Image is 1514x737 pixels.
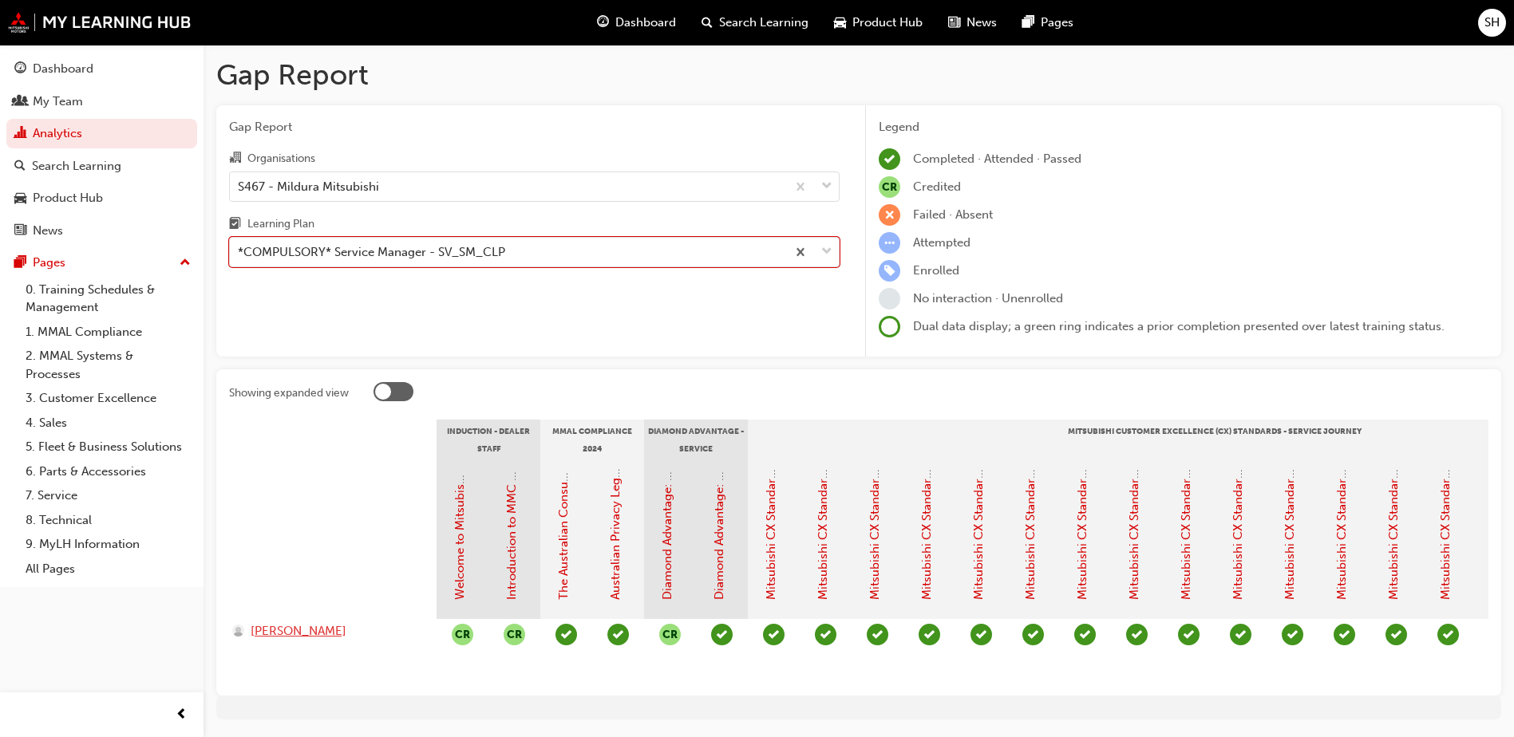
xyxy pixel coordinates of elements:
[33,254,65,272] div: Pages
[19,411,197,436] a: 4. Sales
[913,152,1081,166] span: Completed · Attended · Passed
[437,420,540,459] div: Induction - Dealer Staff
[821,6,935,39] a: car-iconProduct Hub
[852,14,923,32] span: Product Hub
[1074,624,1096,645] span: learningRecordVerb_PASS-icon
[660,403,674,600] a: Diamond Advantage: Fundamentals
[913,207,993,222] span: Failed · Absent
[6,119,197,148] a: Analytics
[238,177,379,195] div: S467 - Mildura Mitsubishi
[6,248,197,278] button: Pages
[719,14,808,32] span: Search Learning
[6,183,197,213] a: Product Hub
[555,624,577,645] span: learningRecordVerb_PASS-icon
[879,118,1488,136] div: Legend
[1478,9,1506,37] button: SH
[19,435,197,459] a: 5. Fleet & Business Solutions
[14,224,26,238] span: news-icon
[33,189,103,207] div: Product Hub
[597,13,609,33] span: guage-icon
[879,148,900,170] span: learningRecordVerb_COMPLETE-icon
[33,222,63,240] div: News
[33,93,83,111] div: My Team
[919,624,940,645] span: learningRecordVerb_PASS-icon
[879,204,900,226] span: learningRecordVerb_FAIL-icon
[1022,624,1044,645] span: learningRecordVerb_PASS-icon
[935,6,1010,39] a: news-iconNews
[180,253,191,274] span: up-icon
[1041,14,1073,32] span: Pages
[764,385,778,600] a: Mitsubishi CX Standards - Introduction
[815,624,836,645] span: learningRecordVerb_PASS-icon
[1010,6,1086,39] a: pages-iconPages
[229,385,349,401] div: Showing expanded view
[1386,624,1407,645] span: learningRecordVerb_PASS-icon
[14,62,26,77] span: guage-icon
[879,260,900,282] span: learningRecordVerb_ENROLL-icon
[19,508,197,533] a: 8. Technical
[913,291,1063,305] span: No interaction · Unenrolled
[216,57,1501,93] h1: Gap Report
[176,705,188,725] span: prev-icon
[1282,624,1303,645] span: learningRecordVerb_PASS-icon
[229,152,241,166] span: organisation-icon
[247,151,315,167] div: Organisations
[6,54,197,84] a: Dashboard
[6,51,197,248] button: DashboardMy TeamAnalyticsSearch LearningProduct HubNews
[879,288,900,309] span: learningRecordVerb_NONE-icon
[821,242,832,262] span: down-icon
[6,87,197,116] a: My Team
[32,157,121,175] div: Search Learning
[913,179,961,194] span: Credited
[821,176,832,197] span: down-icon
[19,459,197,484] a: 6. Parts & Accessories
[1022,13,1034,33] span: pages-icon
[659,624,681,645] button: null-icon
[6,216,197,246] a: News
[14,95,26,109] span: people-icon
[452,624,473,645] span: null-icon
[1230,624,1251,645] span: learningRecordVerb_PASS-icon
[879,232,900,254] span: learningRecordVerb_ATTEMPT-icon
[251,622,346,640] span: [PERSON_NAME]
[19,532,197,557] a: 9. MyLH Information
[712,392,726,600] a: Diamond Advantage: Service Training
[913,319,1445,333] span: Dual data display; a green ring indicates a prior completion presented over latest training status.
[19,386,197,411] a: 3. Customer Excellence
[19,320,197,345] a: 1. MMAL Compliance
[14,191,26,206] span: car-icon
[33,60,93,78] div: Dashboard
[615,14,676,32] span: Dashboard
[238,243,505,262] div: *COMPULSORY* Service Manager - SV_SM_CLP
[232,622,421,640] a: [PERSON_NAME]
[8,12,192,33] img: mmal
[19,344,197,386] a: 2. MMAL Systems & Processes
[689,6,821,39] a: search-iconSearch Learning
[867,624,888,645] span: learningRecordVerb_PASS-icon
[584,6,689,39] a: guage-iconDashboard
[1437,624,1459,645] span: learningRecordVerb_PASS-icon
[540,420,644,459] div: MMAL Compliance 2024
[1334,624,1355,645] span: learningRecordVerb_PASS-icon
[1126,624,1148,645] span: learningRecordVerb_PASS-icon
[702,13,713,33] span: search-icon
[948,13,960,33] span: news-icon
[1178,624,1200,645] span: learningRecordVerb_PASS-icon
[504,624,525,645] button: null-icon
[967,14,997,32] span: News
[1484,14,1500,32] span: SH
[19,278,197,320] a: 0. Training Schedules & Management
[913,235,970,250] span: Attempted
[14,256,26,270] span: pages-icon
[607,624,629,645] span: learningRecordVerb_PASS-icon
[6,152,197,181] a: Search Learning
[19,483,197,508] a: 7. Service
[834,13,846,33] span: car-icon
[14,127,26,141] span: chart-icon
[913,263,959,278] span: Enrolled
[14,160,26,174] span: search-icon
[970,624,992,645] span: learningRecordVerb_PASS-icon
